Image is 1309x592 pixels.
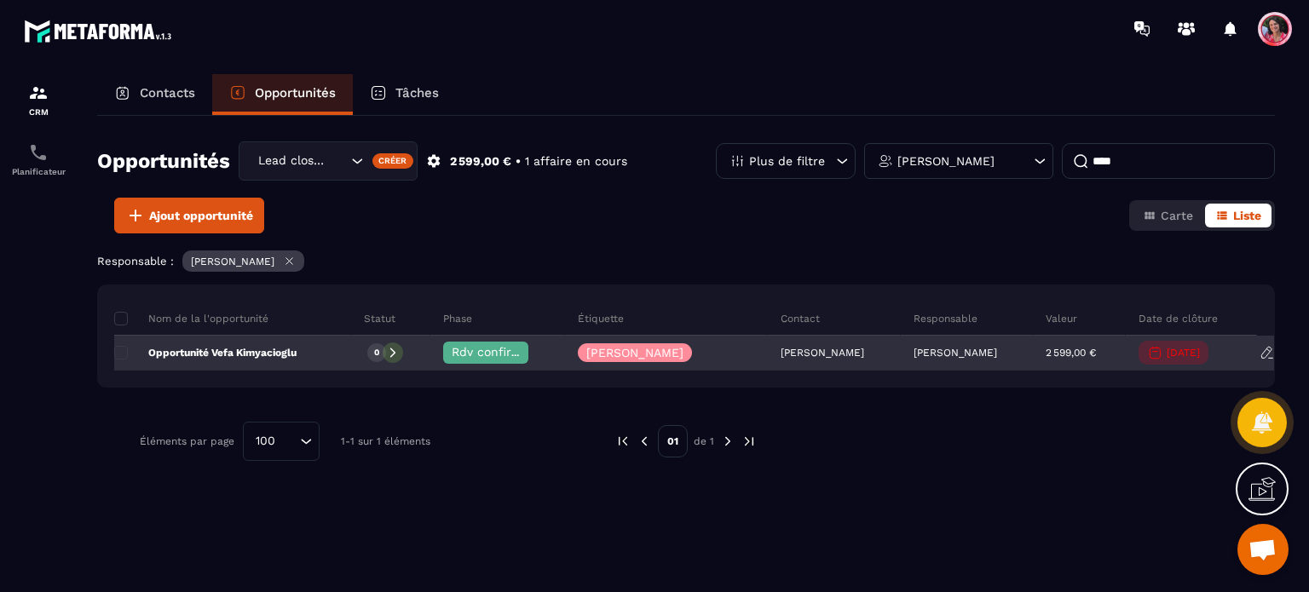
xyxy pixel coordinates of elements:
[637,434,652,449] img: prev
[28,83,49,103] img: formation
[97,144,230,178] h2: Opportunités
[374,347,379,359] p: 0
[353,74,456,115] a: Tâches
[1167,347,1200,359] p: [DATE]
[694,434,714,448] p: de 1
[239,141,418,181] div: Search for option
[114,346,297,359] p: Opportunité Vefa Kimyacioglu
[341,435,430,447] p: 1-1 sur 1 éléments
[1161,209,1193,222] span: Carte
[1205,204,1272,227] button: Liste
[243,422,320,461] div: Search for option
[578,312,624,325] p: Étiquette
[914,312,977,325] p: Responsable
[28,142,49,163] img: scheduler
[1139,312,1218,325] p: Date de clôture
[658,425,688,457] p: 01
[4,107,72,117] p: CRM
[140,435,234,447] p: Éléments par page
[450,153,511,170] p: 2 599,00 €
[255,85,336,101] p: Opportunités
[372,153,414,169] div: Créer
[140,85,195,101] p: Contacts
[516,153,521,170] p: •
[1233,209,1261,222] span: Liste
[114,198,264,233] button: Ajout opportunité
[720,434,735,449] img: next
[781,312,820,325] p: Contact
[212,74,353,115] a: Opportunités
[749,155,825,167] p: Plus de filtre
[1237,524,1289,575] div: Ouvrir le chat
[114,312,268,325] p: Nom de la l'opportunité
[254,152,330,170] span: Lead closing
[525,153,627,170] p: 1 affaire en cours
[586,347,683,359] p: [PERSON_NAME]
[24,15,177,47] img: logo
[395,85,439,101] p: Tâches
[741,434,757,449] img: next
[97,74,212,115] a: Contacts
[615,434,631,449] img: prev
[1046,347,1096,359] p: 2 599,00 €
[4,70,72,129] a: formationformationCRM
[281,432,296,451] input: Search for option
[330,152,347,170] input: Search for option
[1133,204,1203,227] button: Carte
[443,312,472,325] p: Phase
[250,432,281,451] span: 100
[97,255,174,267] p: Responsable :
[364,312,395,325] p: Statut
[149,207,253,224] span: Ajout opportunité
[4,129,72,189] a: schedulerschedulerPlanificateur
[897,155,995,167] p: [PERSON_NAME]
[452,345,548,359] span: Rdv confirmé ✅
[914,347,997,359] p: [PERSON_NAME]
[191,256,274,267] p: [PERSON_NAME]
[1046,312,1077,325] p: Valeur
[4,167,72,176] p: Planificateur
